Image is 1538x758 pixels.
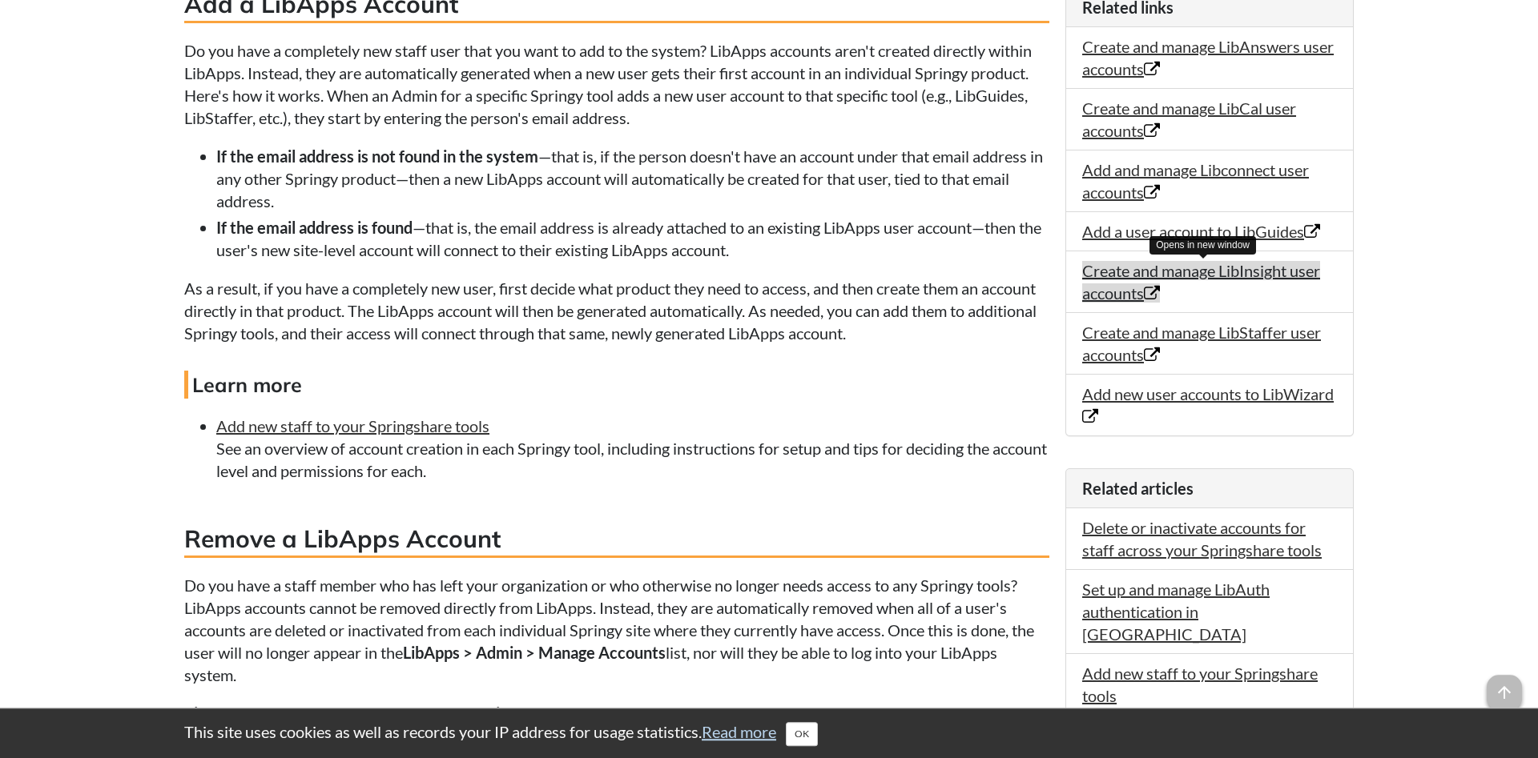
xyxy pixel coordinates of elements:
li: See an overview of account creation in each Springy tool, including instructions for setup and ti... [216,415,1049,482]
p: As a result, if you have a completely new user, first decide what product they need to access, an... [184,277,1049,344]
div: This site uses cookies as well as records your IP address for usage statistics. [168,720,1370,746]
span: Related articles [1082,479,1194,498]
span: arrow_upward [1487,675,1522,710]
a: Create and manage LibAnswers user accounts [1082,37,1334,78]
h4: Learn more [184,371,1049,399]
p: : to know exactly which sites a user has an account in that needs to be removed. [184,702,1049,747]
a: LibApps Admins can click the links in theSite Countcolumn [211,704,612,723]
strong: If the email address is found [216,218,413,237]
a: Add and manage Libconnect user accounts [1082,160,1309,202]
a: Create and manage LibInsight user accounts [1082,261,1320,303]
a: Add new user accounts to LibWizard [1082,384,1334,426]
a: Create and manage LibCal user accounts [1082,98,1296,140]
h3: Remove a LibApps Account [184,522,1049,558]
li: —that is, if the person doesn't have an account under that email address in any other Springy pro... [216,145,1049,212]
li: —that is, the email address is already attached to an existing LibApps user account—then the user... [216,216,1049,261]
a: Create and manage LibStaffer user accounts [1082,323,1321,364]
strong: LibApps > Admin > Manage Accounts [403,643,666,662]
p: Do you have a completely new staff user that you want to add to the system? LibApps accounts aren... [184,39,1049,129]
a: Add new staff to your Springshare tools [1082,664,1318,705]
strong: Site Count [487,704,562,723]
a: Read more [702,722,776,741]
p: Do you have a staff member who has left your organization or who otherwise no longer needs access... [184,574,1049,686]
a: Add new staff to your Springshare tools [216,416,489,435]
a: arrow_upward [1487,676,1522,696]
a: Set up and manage LibAuth authentication in [GEOGRAPHIC_DATA] [1082,580,1270,644]
strong: Tip [184,704,207,723]
a: Add a user account to LibGuides [1082,222,1320,241]
button: Close [786,722,818,746]
a: Delete or inactivate accounts for staff across your Springshare tools [1082,518,1322,559]
div: Opens in new window [1149,236,1256,255]
strong: If the email address is not found in the system [216,146,538,166]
